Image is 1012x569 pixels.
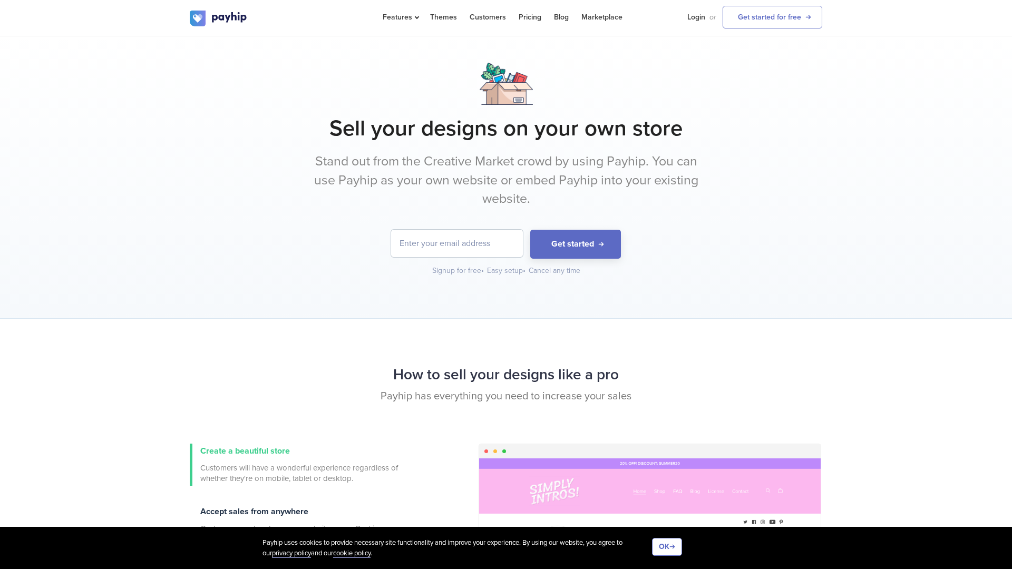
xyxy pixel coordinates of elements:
[200,463,401,484] span: Customers will have a wonderful experience regardless of whether they're on mobile, tablet or des...
[432,266,485,276] div: Signup for free
[190,361,822,389] h2: How to sell your designs like a pro
[272,549,311,558] a: privacy policy
[308,152,704,209] p: Stand out from the Creative Market crowd by using Payhip. You can use Payhip as your own website ...
[480,63,533,105] img: box.png
[190,115,822,142] h1: Sell your designs on your own store
[262,538,652,558] div: Payhip uses cookies to provide necessary site functionality and improve your experience. By using...
[487,266,527,276] div: Easy setup
[383,13,417,22] span: Features
[200,446,290,456] span: Create a beautiful store
[652,538,682,556] button: OK
[190,389,822,404] p: Payhip has everything you need to increase your sales
[523,266,526,275] span: •
[190,11,248,26] img: logo.svg
[529,266,580,276] div: Cancel any time
[530,230,621,259] button: Get started
[481,266,484,275] span: •
[391,230,523,257] input: Enter your email address
[333,549,371,558] a: cookie policy
[190,444,401,486] a: Create a beautiful store Customers will have a wonderful experience regardless of whether they're...
[200,506,308,517] span: Accept sales from anywhere
[190,504,401,546] a: Accept sales from anywhere Customers can buy from your website or use Payhip as your own website....
[200,523,401,544] span: Customers can buy from your website or use Payhip as your own website. No technical headaches.
[723,6,822,28] a: Get started for free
